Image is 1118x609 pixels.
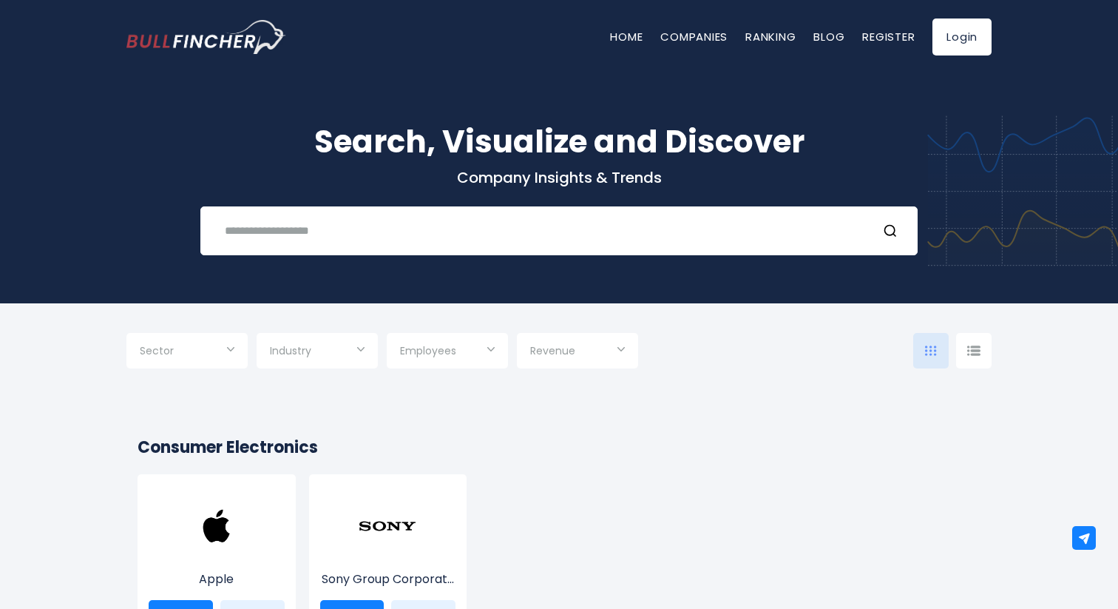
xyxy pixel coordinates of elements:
h1: Search, Visualize and Discover [126,118,992,165]
img: icon-comp-list-view.svg [967,346,980,356]
h2: Consumer Electronics [138,435,980,460]
a: Login [932,18,992,55]
a: Apple [149,524,285,588]
span: Industry [270,344,311,357]
a: Register [862,29,915,44]
a: Home [610,29,643,44]
input: Selection [530,339,625,366]
span: Sector [140,344,174,357]
a: Companies [660,29,728,44]
input: Selection [400,339,495,366]
button: Search [883,221,902,240]
input: Selection [270,339,365,366]
img: icon-comp-grid.svg [925,346,937,356]
span: Employees [400,344,456,357]
p: Sony Group Corporation [320,571,456,588]
a: Sony Group Corporat... [320,524,456,588]
p: Company Insights & Trends [126,168,992,187]
img: AAPL.png [187,497,246,556]
a: Ranking [745,29,796,44]
span: Revenue [530,344,575,357]
p: Apple [149,571,285,588]
img: SONY.png [358,497,417,556]
input: Selection [140,339,234,366]
img: Bullfincher logo [126,20,286,54]
a: Blog [813,29,844,44]
a: Go to homepage [126,20,285,54]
